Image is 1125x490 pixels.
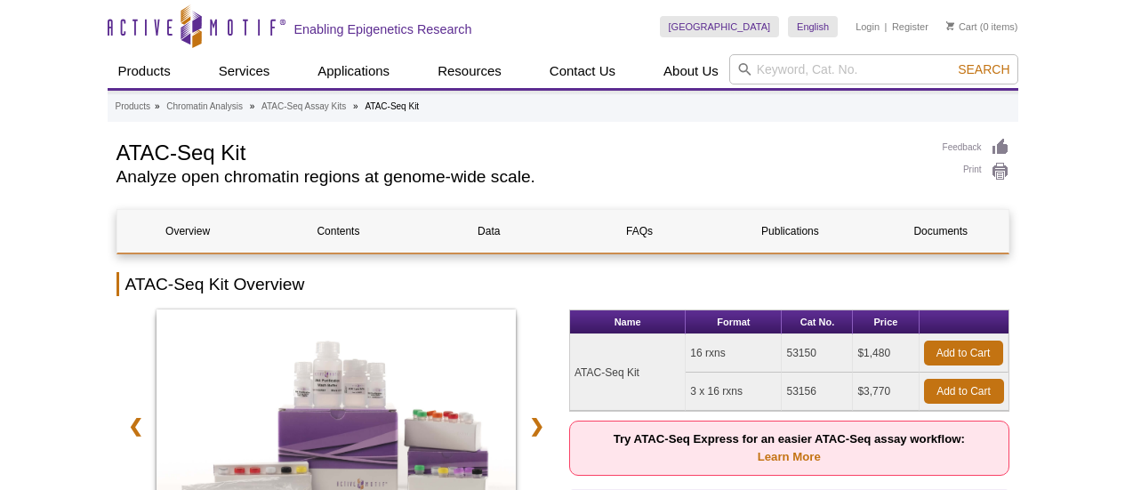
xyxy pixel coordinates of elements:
img: Your Cart [946,21,954,30]
a: Services [208,54,281,88]
a: Products [116,99,150,115]
a: Applications [307,54,400,88]
a: English [788,16,838,37]
li: (0 items) [946,16,1018,37]
td: $1,480 [853,334,919,373]
span: Search [958,62,1009,76]
a: Contents [268,210,409,253]
td: 53156 [782,373,853,411]
th: Cat No. [782,310,853,334]
li: » [250,101,255,111]
td: 3 x 16 rxns [686,373,782,411]
td: ATAC-Seq Kit [570,334,686,411]
a: Feedback [943,138,1009,157]
strong: Try ATAC-Seq Express for an easier ATAC-Seq assay workflow: [614,432,965,463]
a: [GEOGRAPHIC_DATA] [660,16,780,37]
th: Price [853,310,919,334]
a: Add to Cart [924,341,1003,365]
a: About Us [653,54,729,88]
li: » [353,101,358,111]
a: Add to Cart [924,379,1004,404]
td: $3,770 [853,373,919,411]
a: ❯ [518,406,556,446]
li: | [885,16,888,37]
a: Documents [870,210,1011,253]
h2: ATAC-Seq Kit Overview [117,272,1009,296]
a: Register [892,20,928,33]
a: Login [856,20,880,33]
a: Learn More [758,450,821,463]
th: Format [686,310,782,334]
a: Data [418,210,559,253]
li: ATAC-Seq Kit [365,101,419,111]
input: Keyword, Cat. No. [729,54,1018,84]
a: ATAC-Seq Assay Kits [261,99,346,115]
td: 53150 [782,334,853,373]
a: ❮ [117,406,155,446]
a: Overview [117,210,259,253]
a: Chromatin Analysis [166,99,243,115]
a: Cart [946,20,977,33]
th: Name [570,310,686,334]
td: 16 rxns [686,334,782,373]
h2: Analyze open chromatin regions at genome-wide scale. [117,169,925,185]
a: Resources [427,54,512,88]
h1: ATAC-Seq Kit [117,138,925,165]
a: Print [943,162,1009,181]
button: Search [952,61,1015,77]
li: » [155,101,160,111]
a: Products [108,54,181,88]
a: Contact Us [539,54,626,88]
a: Publications [719,210,861,253]
h2: Enabling Epigenetics Research [294,21,472,37]
a: FAQs [568,210,710,253]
